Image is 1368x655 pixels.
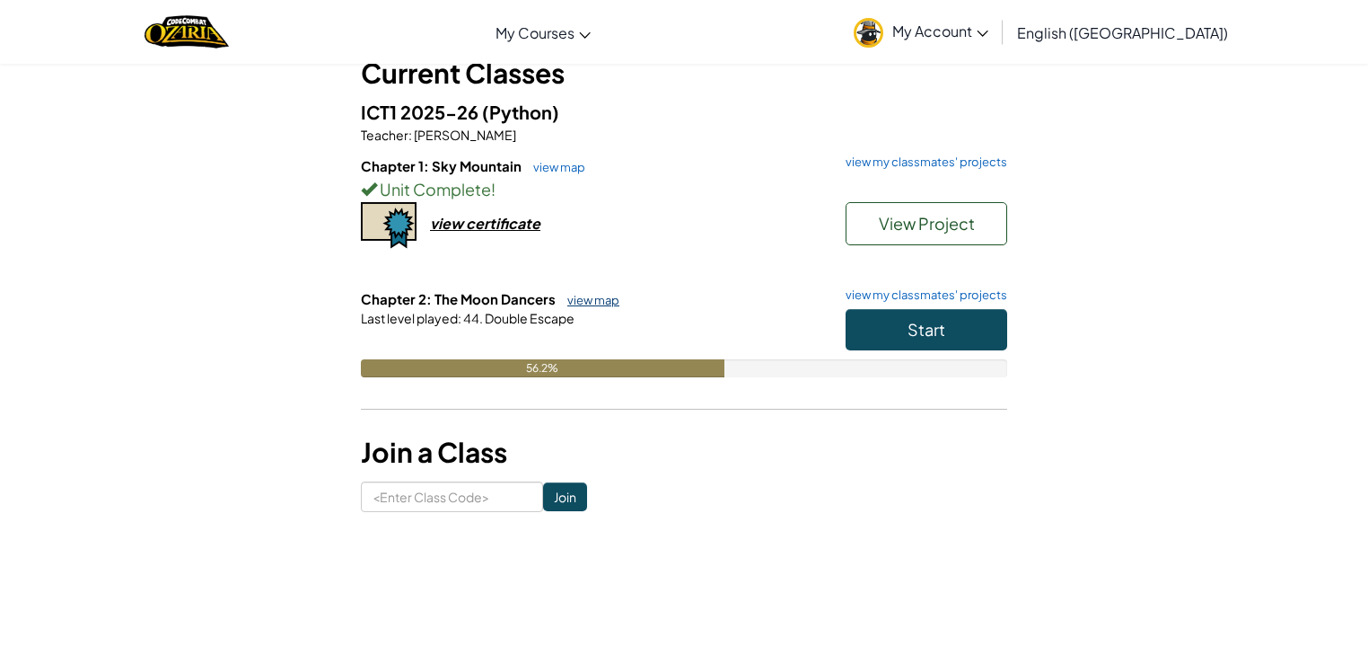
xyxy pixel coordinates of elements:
span: Chapter 1: Sky Mountain [361,157,524,174]
h3: Current Classes [361,53,1007,93]
span: ICT1 2025-26 [361,101,482,123]
a: My Account [845,4,997,60]
a: view certificate [361,214,540,233]
a: view my classmates' projects [837,289,1007,301]
a: view map [524,160,585,174]
span: English ([GEOGRAPHIC_DATA]) [1017,23,1228,42]
a: view map [558,293,619,307]
span: 44. [461,310,483,326]
a: English ([GEOGRAPHIC_DATA]) [1008,8,1237,57]
img: certificate-icon.png [361,202,417,249]
span: (Python) [482,101,559,123]
span: : [458,310,461,326]
span: : [408,127,412,143]
span: View Project [879,213,975,234]
span: My Account [892,22,988,40]
a: Ozaria by CodeCombat logo [145,13,228,50]
h3: Join a Class [361,432,1007,473]
span: [PERSON_NAME] [412,127,516,143]
button: View Project [846,202,1007,245]
div: 56.2% [361,359,724,377]
span: Last level played [361,310,458,326]
img: Home [145,13,228,50]
a: view my classmates' projects [837,156,1007,168]
span: Double Escape [483,310,574,326]
img: avatar [854,18,883,48]
span: Unit Complete [377,179,491,199]
input: Join [543,482,587,511]
span: ! [491,179,495,199]
a: My Courses [487,8,600,57]
input: <Enter Class Code> [361,482,543,512]
span: Teacher [361,127,408,143]
span: Start [908,319,945,340]
div: view certificate [430,214,540,233]
button: Start [846,309,1007,350]
span: Chapter 2: The Moon Dancers [361,290,558,307]
span: My Courses [495,23,574,42]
